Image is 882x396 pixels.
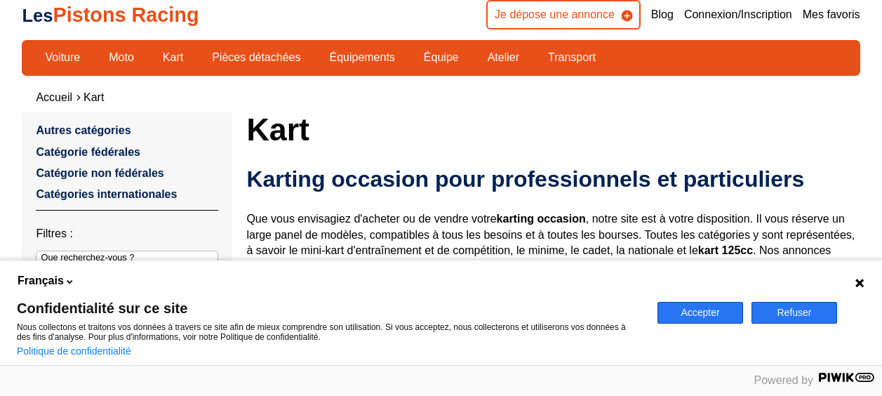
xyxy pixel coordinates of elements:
input: Que recherchez-vous ? [36,251,218,286]
a: Équipe [415,46,468,70]
a: Connexion/Inscription [684,7,792,22]
a: Autres catégories [36,124,131,136]
span: Les [22,6,53,25]
a: Kart [154,46,192,70]
span: Confidentialité sur ce site [17,301,641,315]
a: Politique de confidentialité [17,345,131,357]
p: Filtres : [36,226,218,242]
a: Catégorie non fédérales [36,167,163,179]
button: Refuser [751,302,837,324]
a: Accueil [36,91,72,103]
h2: Karting occasion pour professionnels et particuliers [246,165,860,193]
strong: karting occasion [497,213,586,225]
h1: Kart [246,112,860,146]
a: Catégories internationales [36,188,177,200]
a: Mes favoris [803,7,860,22]
span: Powered by [754,374,814,386]
a: Équipements [320,46,403,70]
p: Nous collectons et traitons vos données à travers ce site afin de mieux comprendre son utilisatio... [17,322,641,342]
a: Moto [100,46,143,70]
a: Kart [83,91,104,103]
a: Catégorie fédérales [36,146,140,158]
a: Blog [651,7,674,22]
a: Voiture [36,46,89,70]
a: Pièces détachées [203,46,309,70]
p: Que vous envisagiez d'acheter ou de vendre votre , notre site est à votre disposition. Il vous ré... [246,211,860,275]
a: LesPistons Racing [22,4,199,26]
a: Transport [539,46,605,70]
strong: kart 125cc [698,244,753,256]
a: Atelier [479,46,528,70]
p: Que recherchez-vous ? [41,251,134,264]
button: Accepter [657,302,743,324]
span: Français [18,273,64,289]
